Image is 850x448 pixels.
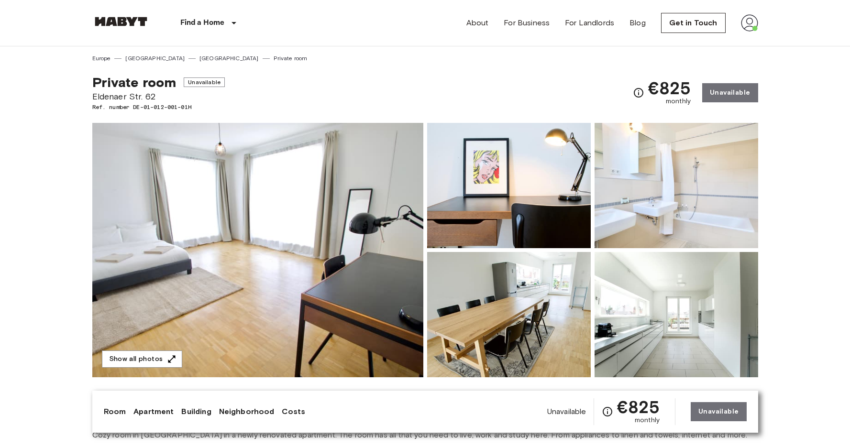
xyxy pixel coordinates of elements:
[466,17,489,29] a: About
[92,123,423,377] img: Marketing picture of unit DE-01-012-001-01H
[661,13,726,33] a: Get in Touch
[635,415,660,425] span: monthly
[504,17,550,29] a: For Business
[602,406,613,417] svg: Check cost overview for full price breakdown. Please note that discounts apply to new joiners onl...
[133,406,174,417] a: Apartment
[184,77,225,87] span: Unavailable
[633,87,644,98] svg: Check cost overview for full price breakdown. Please note that discounts apply to new joiners onl...
[125,54,185,63] a: [GEOGRAPHIC_DATA]
[617,398,660,415] span: €825
[595,252,758,377] img: Picture of unit DE-01-012-001-01H
[92,90,225,103] span: Eldenaer Str. 62
[92,74,177,90] span: Private room
[104,406,126,417] a: Room
[565,17,614,29] a: For Landlords
[741,14,758,32] img: avatar
[274,54,308,63] a: Private room
[199,54,259,63] a: [GEOGRAPHIC_DATA]
[282,406,305,417] a: Costs
[547,406,586,417] span: Unavailable
[92,17,150,26] img: Habyt
[102,350,182,368] button: Show all photos
[219,406,275,417] a: Neighborhood
[92,54,111,63] a: Europe
[629,17,646,29] a: Blog
[92,430,758,440] span: Cozy room in [GEOGRAPHIC_DATA] in a newly renovated apartment. The room has all that you need to ...
[92,103,225,111] span: Ref. number DE-01-012-001-01H
[427,252,591,377] img: Picture of unit DE-01-012-001-01H
[666,97,691,106] span: monthly
[180,17,225,29] p: Find a Home
[648,79,691,97] span: €825
[181,406,211,417] a: Building
[427,123,591,248] img: Picture of unit DE-01-012-001-01H
[595,123,758,248] img: Picture of unit DE-01-012-001-01H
